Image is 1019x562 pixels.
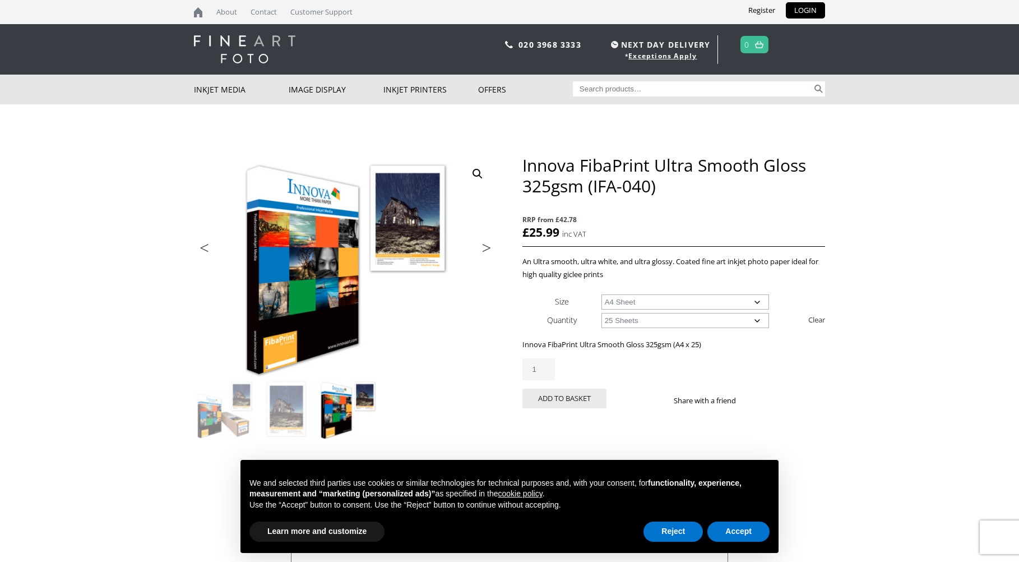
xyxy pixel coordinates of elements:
[249,500,770,511] p: Use the “Accept” button to consent. Use the “Reject” button to continue without accepting.
[522,255,825,281] p: An Ultra smooth, ultra white, and ultra glossy. Coated fine art inkjet photo paper ideal for high...
[674,394,749,407] p: Share with a friend
[194,75,289,104] a: Inkjet Media
[608,38,710,51] span: NEXT DAY DELIVERY
[249,522,385,542] button: Learn more and customize
[249,478,770,500] p: We and selected third parties use cookies or similar technologies for technical purposes and, wit...
[522,224,559,240] bdi: 25.99
[755,41,763,48] img: basket.svg
[522,213,825,226] span: RRP from £42.78
[522,155,825,196] h1: Innova FibaPrint Ultra Smooth Gloss 325gsm (IFA-040)
[573,81,813,96] input: Search products…
[256,379,317,440] img: Innova FibaPrint Ultra Smooth Gloss 325gsm (IFA-040) - Image 2
[289,75,383,104] a: Image Display
[467,164,488,184] a: View full-screen image gallery
[740,2,784,19] a: Register
[478,75,573,104] a: Offers
[194,35,295,63] img: logo-white.svg
[318,379,378,440] img: Innova FibaPrint Ultra Smooth Gloss 325gsm (IFA-040) - Image 3
[643,522,703,542] button: Reject
[786,2,825,19] a: LOGIN
[776,396,785,405] img: email sharing button
[763,396,772,405] img: twitter sharing button
[628,51,697,61] a: Exceptions Apply
[498,489,543,498] a: cookie policy
[522,358,555,380] input: Product quantity
[547,315,577,325] label: Quantity
[555,296,569,307] label: Size
[744,36,749,53] a: 0
[611,41,618,48] img: time.svg
[231,451,788,562] div: Notice
[749,396,758,405] img: facebook sharing button
[707,522,770,542] button: Accept
[249,478,742,499] strong: functionality, experience, measurement and “marketing (personalized ads)”
[194,379,255,440] img: Innova FibaPrint Ultra Smooth Gloss 325gsm (IFA-040)
[505,41,513,48] img: phone.svg
[518,39,581,50] a: 020 3968 3333
[522,338,825,351] p: Innova FibaPrint Ultra Smooth Gloss 325gsm (A4 x 25)
[808,311,825,329] a: Clear options
[522,224,529,240] span: £
[522,389,606,408] button: Add to basket
[383,75,478,104] a: Inkjet Printers
[812,81,825,96] button: Search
